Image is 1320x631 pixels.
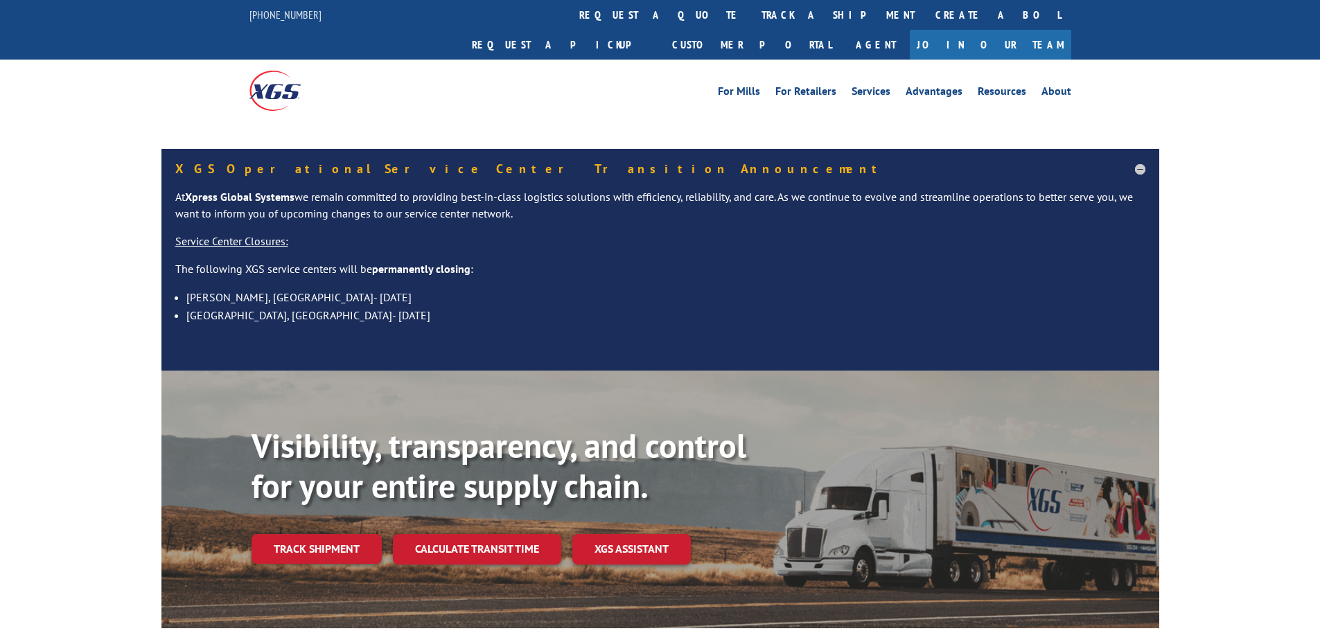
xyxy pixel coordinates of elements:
[393,534,561,564] a: Calculate transit time
[718,86,760,101] a: For Mills
[906,86,962,101] a: Advantages
[252,534,382,563] a: Track shipment
[175,189,1145,233] p: At we remain committed to providing best-in-class logistics solutions with efficiency, reliabilit...
[1041,86,1071,101] a: About
[852,86,890,101] a: Services
[372,262,470,276] strong: permanently closing
[572,534,691,564] a: XGS ASSISTANT
[842,30,910,60] a: Agent
[186,288,1145,306] li: [PERSON_NAME], [GEOGRAPHIC_DATA]- [DATE]
[252,424,746,507] b: Visibility, transparency, and control for your entire supply chain.
[175,261,1145,289] p: The following XGS service centers will be :
[175,163,1145,175] h5: XGS Operational Service Center Transition Announcement
[185,190,294,204] strong: Xpress Global Systems
[249,8,322,21] a: [PHONE_NUMBER]
[775,86,836,101] a: For Retailers
[461,30,662,60] a: Request a pickup
[175,234,288,248] u: Service Center Closures:
[186,306,1145,324] li: [GEOGRAPHIC_DATA], [GEOGRAPHIC_DATA]- [DATE]
[978,86,1026,101] a: Resources
[910,30,1071,60] a: Join Our Team
[662,30,842,60] a: Customer Portal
